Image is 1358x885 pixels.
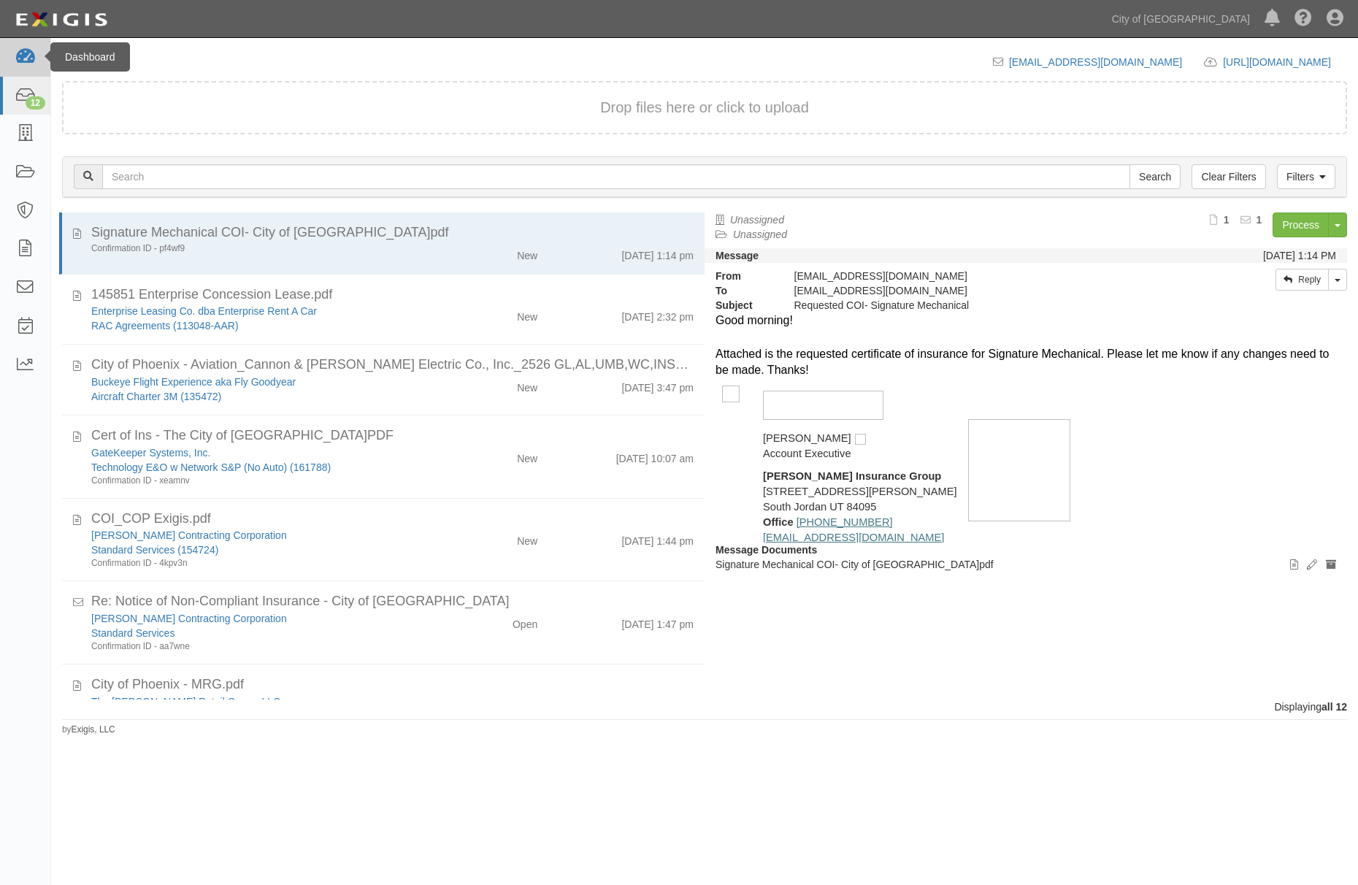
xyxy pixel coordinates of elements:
strong: Message Documents [716,544,817,556]
strong: To [705,283,783,298]
a: Process [1273,212,1329,237]
div: Standard Services (154724) [91,543,434,557]
a: Buckeye Flight Experience aka Fly Goodyear [91,376,296,388]
a: Unassigned [730,214,784,226]
div: City of Phoenix - Aviation_Cannon & Wendt Electric Co., Inc._2526 GL,AL,UMB,WC,INST_9-3-2025_5668... [91,356,694,375]
i: Archive document [1326,560,1336,570]
input: Search [1129,164,1181,189]
div: Simpson Walker Contracting Corporation [91,528,434,543]
div: [DATE] 1:44 pm [621,528,694,548]
a: Technology E&O w Network S&P (No Auto) (161788) [91,461,331,473]
a: [EMAIL_ADDRESS][DOMAIN_NAME] [1009,56,1182,68]
a: [PERSON_NAME] Contracting Corporation [91,613,287,624]
a: Filters [1277,164,1335,189]
p: Signature Mechanical COI- City of [GEOGRAPHIC_DATA]pdf [716,557,1336,572]
i: Help Center - Complianz [1294,10,1312,28]
a: Enterprise Leasing Co. dba Enterprise Rent A Car [91,305,317,317]
div: The Marshall Retail Group, LLC [91,694,434,709]
img: logo-5460c22ac91f19d4615b14bd174203de0afe785f0fc80cf4dbbc73dc1793850b.png [11,7,112,33]
div: New [517,242,537,263]
div: RAC Agreements (113048-AAR) [91,318,434,333]
div: COI_COP Exigis.pdf [91,510,694,529]
b: all 12 [1321,701,1347,713]
a: [PHONE_NUMBER] [797,516,893,528]
div: [DATE] 1:47 pm [621,611,694,632]
a: Standard Services (154724) [91,544,218,556]
a: Exigis, LLC [72,724,115,735]
b: Office [763,516,794,528]
div: Re: Notice of Non-Compliant Insurance - City of Phoenix [91,592,694,611]
p: Account Executive [763,446,866,461]
div: New [517,528,537,548]
div: [EMAIL_ADDRESS][DOMAIN_NAME] [783,269,1176,283]
div: Signature Mechanical COI- City of Phoenix.pdf [91,223,694,242]
div: [DATE] 10:07 am [616,445,694,466]
a: Unassigned [733,229,787,240]
a: City of [GEOGRAPHIC_DATA] [1105,4,1257,34]
button: Drop files here or click to upload [600,97,809,118]
div: 12 [26,96,45,110]
div: [DATE] 3:47 pm [621,375,694,395]
div: Confirmation ID - xeamnv [91,475,434,487]
div: New [517,375,537,395]
a: Reply [1275,269,1329,291]
div: inbox@cop.complianz.com [783,283,1176,298]
p: [PERSON_NAME] [763,431,851,446]
b: [PERSON_NAME] Insurance Group [763,470,941,482]
a: [EMAIL_ADDRESS][DOMAIN_NAME] [763,532,944,543]
div: GateKeeper Systems, Inc. [91,445,434,460]
i: Edit document [1307,560,1317,570]
div: [DATE] 1:14 PM [1263,248,1336,263]
div: Confirmation ID - 4kpv3n [91,557,434,570]
input: Search [102,164,1130,189]
div: Enterprise Leasing Co. dba Enterprise Rent A Car [91,304,434,318]
div: [DATE] 2:23 pm [621,694,694,715]
i: View [1290,560,1298,570]
div: 145851 Enterprise Concession Lease.pdf [91,286,694,304]
a: [URL][DOMAIN_NAME] [1223,56,1347,68]
a: [PERSON_NAME] Contracting Corporation [91,529,287,541]
div: Technology E&O w Network S&P (No Auto) (161788) [91,460,434,475]
div: Dashboard [50,42,130,72]
p: South Jordan UT 84095 [763,499,957,515]
small: by [62,724,115,736]
div: [DATE] 2:32 pm [621,304,694,324]
div: New [517,445,537,466]
strong: Message [716,250,759,261]
a: GateKeeper Systems, Inc. [91,447,210,459]
a: RAC Agreements (113048-AAR) [91,320,239,332]
div: Good morning! [716,313,1336,329]
b: 1 [1257,214,1262,226]
p: [STREET_ADDRESS][PERSON_NAME] [763,484,957,499]
div: City of Phoenix - MRG.pdf [91,675,694,694]
a: The [PERSON_NAME] Retail Group, LLC [91,696,280,708]
a: Aircraft Charter 3M (135472) [91,391,221,402]
div: Attached is the requested certificate of insurance for Signature Mechanical. Please let me know i... [716,346,1336,380]
div: New [517,694,537,715]
div: Confirmation ID - aa7wne [91,640,434,653]
div: Cert of Ins - The City of Phoenix.PDF [91,426,694,445]
div: [DATE] 1:14 pm [621,242,694,263]
a: Clear Filters [1192,164,1265,189]
div: Aircraft Charter 3M (135472) [91,389,434,404]
strong: From [705,269,783,283]
div: New [517,304,537,324]
div: Displaying [51,700,1358,714]
b: 1 [1224,214,1230,226]
div: Open [513,611,537,632]
strong: Subject [705,298,783,313]
div: Requested COI- Signature Mechanical [783,298,1176,313]
a: Standard Services [91,627,174,639]
div: Confirmation ID - pf4wf9 [91,242,434,255]
div: Buckeye Flight Experience aka Fly Goodyear [91,375,434,389]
